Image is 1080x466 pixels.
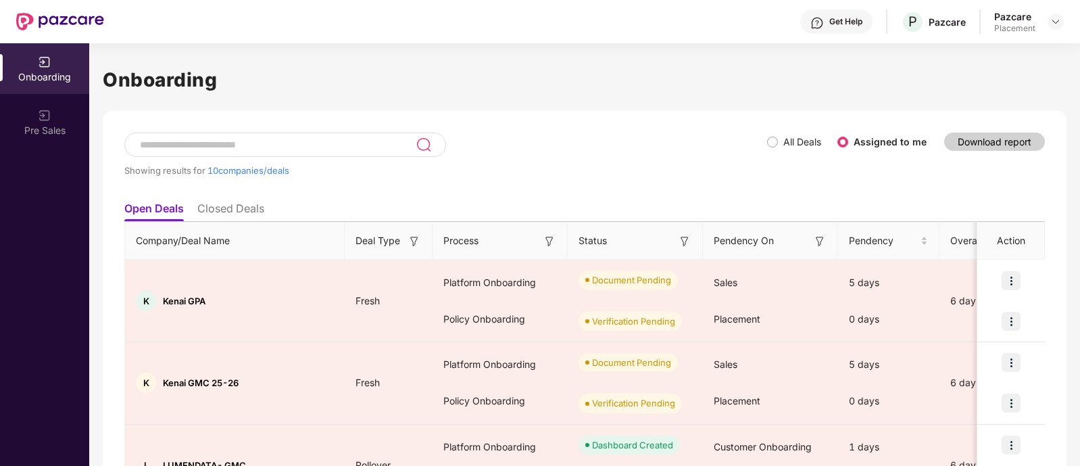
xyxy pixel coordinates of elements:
li: Closed Deals [197,202,264,221]
span: Fresh [345,377,391,388]
span: Pendency On [714,233,774,248]
div: Showing results for [124,165,767,176]
div: Platform Onboarding [433,346,568,383]
th: Pendency [838,223,939,260]
div: 6 days [939,294,1054,308]
img: icon [1002,394,1021,413]
span: Kenai GPA [163,296,205,306]
label: All Deals [783,136,821,147]
h1: Onboarding [103,65,1066,95]
div: Placement [994,23,1035,34]
div: Policy Onboarding [433,383,568,419]
div: Pazcare [994,10,1035,23]
img: icon [1002,436,1021,455]
img: svg+xml;base64,PHN2ZyB3aWR0aD0iMjAiIGhlaWdodD0iMjAiIHZpZXdCb3g9IjAgMCAyMCAyMCIgZmlsbD0ibm9uZSIgeG... [38,109,51,122]
div: Verification Pending [592,396,675,410]
span: Kenai GMC 25-26 [163,377,239,388]
span: 10 companies/deals [207,165,289,176]
div: Document Pending [592,273,671,287]
div: Verification Pending [592,314,675,328]
img: svg+xml;base64,PHN2ZyB3aWR0aD0iMTYiIGhlaWdodD0iMTYiIHZpZXdCb3g9IjAgMCAxNiAxNiIgZmlsbD0ibm9uZSIgeG... [813,235,827,248]
span: Fresh [345,295,391,306]
div: K [136,373,156,393]
span: Pendency [849,233,918,248]
button: Download report [944,133,1045,151]
div: Platform Onboarding [433,429,568,465]
li: Open Deals [124,202,184,221]
div: 6 days [939,375,1054,390]
div: K [136,291,156,311]
span: Sales [714,277,737,288]
div: 5 days [838,264,939,301]
img: svg+xml;base64,PHN2ZyBpZD0iSGVscC0zMngzMiIgeG1sbnM9Imh0dHA6Ly93d3cudzMub3JnLzIwMDAvc3ZnIiB3aWR0aD... [810,16,824,30]
div: Pazcare [929,16,966,28]
th: Action [977,223,1045,260]
img: svg+xml;base64,PHN2ZyBpZD0iRHJvcGRvd24tMzJ4MzIiIHhtbG5zPSJodHRwOi8vd3d3LnczLm9yZy8yMDAwL3N2ZyIgd2... [1050,16,1061,27]
img: svg+xml;base64,PHN2ZyB3aWR0aD0iMTYiIGhlaWdodD0iMTYiIHZpZXdCb3g9IjAgMCAxNiAxNiIgZmlsbD0ibm9uZSIgeG... [408,235,421,248]
span: Customer Onboarding [714,441,812,452]
img: icon [1002,271,1021,290]
span: Status [579,233,607,248]
div: Policy Onboarding [433,301,568,337]
span: Placement [714,313,760,325]
div: 1 days [838,429,939,465]
img: svg+xml;base64,PHN2ZyB3aWR0aD0iMTYiIGhlaWdodD0iMTYiIHZpZXdCb3g9IjAgMCAxNiAxNiIgZmlsbD0ibm9uZSIgeG... [678,235,691,248]
div: 0 days [838,383,939,419]
img: svg+xml;base64,PHN2ZyB3aWR0aD0iMTYiIGhlaWdodD0iMTYiIHZpZXdCb3g9IjAgMCAxNiAxNiIgZmlsbD0ibm9uZSIgeG... [543,235,556,248]
div: 5 days [838,346,939,383]
img: svg+xml;base64,PHN2ZyB3aWR0aD0iMjQiIGhlaWdodD0iMjUiIHZpZXdCb3g9IjAgMCAyNCAyNSIgZmlsbD0ibm9uZSIgeG... [416,137,431,153]
div: 0 days [838,301,939,337]
span: Placement [714,395,760,406]
img: icon [1002,353,1021,372]
th: Company/Deal Name [125,223,345,260]
span: Deal Type [355,233,400,248]
th: Overall Pendency [939,223,1054,260]
div: Dashboard Created [592,438,673,452]
div: Get Help [829,16,862,27]
div: Platform Onboarding [433,264,568,301]
img: svg+xml;base64,PHN2ZyB3aWR0aD0iMjAiIGhlaWdodD0iMjAiIHZpZXdCb3g9IjAgMCAyMCAyMCIgZmlsbD0ibm9uZSIgeG... [38,55,51,69]
img: icon [1002,312,1021,331]
label: Assigned to me [854,136,927,147]
span: P [908,14,917,30]
img: New Pazcare Logo [16,13,104,30]
span: Process [443,233,478,248]
div: Document Pending [592,356,671,369]
span: Sales [714,358,737,370]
